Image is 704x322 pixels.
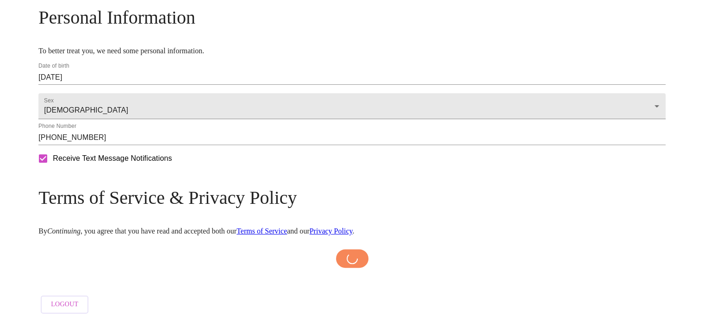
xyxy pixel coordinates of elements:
a: Terms of Service [237,227,287,235]
em: Continuing [47,227,81,235]
span: Receive Text Message Notifications [53,153,172,164]
div: [DEMOGRAPHIC_DATA] [38,93,666,119]
h3: Personal Information [38,6,666,28]
h3: Terms of Service & Privacy Policy [38,187,666,208]
a: Privacy Policy [310,227,353,235]
p: To better treat you, we need some personal information. [38,47,666,55]
label: Date of birth [38,63,69,69]
button: Logout [41,296,88,314]
p: By , you agree that you have read and accepted both our and our . [38,227,666,235]
label: Phone Number [38,124,76,129]
span: Logout [51,299,78,310]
